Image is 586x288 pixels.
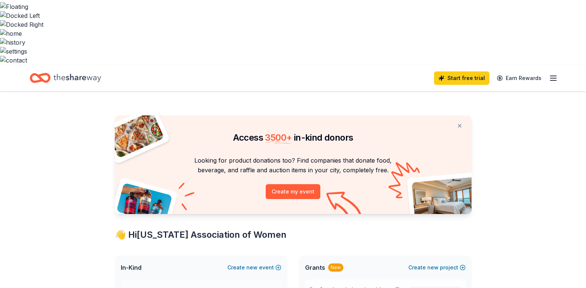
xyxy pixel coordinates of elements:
[246,263,258,272] span: new
[121,263,142,272] span: In-Kind
[434,71,489,85] a: Start free trial
[106,111,164,159] img: Pizza
[30,69,101,87] a: Home
[115,229,472,241] div: 👋 Hi [US_STATE] Association of Women
[408,263,466,272] button: Createnewproject
[227,263,281,272] button: Createnewevent
[233,132,353,143] span: Access in-kind donors
[265,132,292,143] span: 3500 +
[427,263,438,272] span: new
[124,156,463,175] p: Looking for product donations too? Find companies that donate food, beverage, and raffle and auct...
[328,263,343,272] div: New
[326,192,363,220] img: Curvy arrow
[492,71,546,85] a: Earn Rewards
[305,263,325,272] span: Grants
[266,184,320,199] button: Create my event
